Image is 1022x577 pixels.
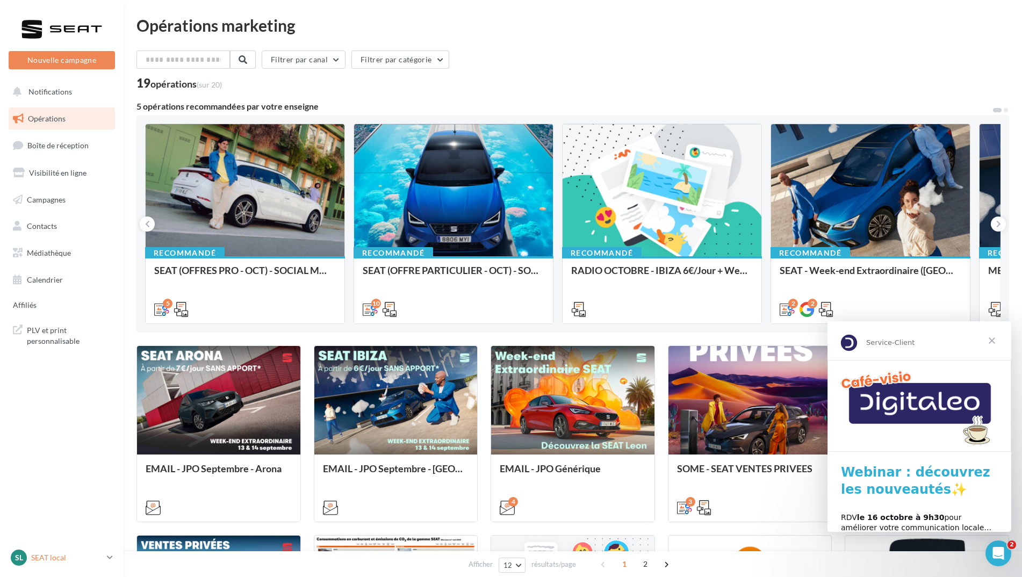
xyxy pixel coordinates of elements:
[499,558,526,573] button: 12
[363,265,544,286] div: SEAT (OFFRE PARTICULIER - OCT) - SOCIAL MEDIA
[6,242,117,264] a: Médiathèque
[136,17,1009,33] div: Opérations marketing
[323,463,469,485] div: EMAIL - JPO Septembre - [GEOGRAPHIC_DATA]
[6,269,117,291] a: Calendrier
[354,247,433,259] div: Recommandé
[6,162,117,184] a: Visibilité en ligne
[28,87,72,96] span: Notifications
[163,299,172,308] div: 5
[136,77,222,89] div: 19
[146,463,292,485] div: EMAIL - JPO Septembre - Arona
[788,299,798,308] div: 2
[371,299,381,308] div: 10
[6,189,117,211] a: Campagnes
[31,552,103,563] p: SEAT local
[145,247,225,259] div: Recommandé
[30,192,117,200] b: le 16 octobre à 9h30
[1007,540,1016,549] span: 2
[27,194,66,204] span: Campagnes
[637,556,654,573] span: 2
[154,265,336,286] div: SEAT (OFFRES PRO - OCT) - SOCIAL MEDIA
[500,463,646,485] div: EMAIL - JPO Générique
[6,107,117,130] a: Opérations
[29,168,87,177] span: Visibilité en ligne
[6,295,117,314] a: Affiliés
[6,81,113,103] button: Notifications
[13,191,170,223] div: RDV pour améliorer votre communication locale… et attirer plus de clients !
[13,301,37,310] span: Affiliés
[508,497,518,507] div: 4
[136,102,992,111] div: 5 opérations recommandées par votre enseigne
[9,51,115,69] button: Nouvelle campagne
[197,80,222,89] span: (sur 20)
[771,247,850,259] div: Recommandé
[6,319,117,350] a: PLV et print personnalisable
[15,552,23,563] span: Sl
[27,141,89,150] span: Boîte de réception
[531,559,576,569] span: résultats/page
[27,323,111,346] span: PLV et print personnalisable
[677,463,823,485] div: SOME - SEAT VENTES PRIVEES
[562,247,642,259] div: Recommandé
[571,265,753,286] div: RADIO OCTOBRE - IBIZA 6€/Jour + Week-end extraordinaire
[150,79,222,89] div: opérations
[686,497,695,507] div: 3
[827,321,1011,532] iframe: Intercom live chat message
[27,275,63,284] span: Calendrier
[9,547,115,568] a: Sl SEAT local
[780,265,961,286] div: SEAT - Week-end Extraordinaire ([GEOGRAPHIC_DATA]) - OCTOBRE
[985,540,1011,566] iframe: Intercom live chat
[6,215,117,237] a: Contacts
[503,561,513,569] span: 12
[808,299,817,308] div: 2
[469,559,493,569] span: Afficher
[616,556,633,573] span: 1
[27,221,57,230] span: Contacts
[6,134,117,157] a: Boîte de réception
[351,51,449,69] button: Filtrer par catégorie
[262,51,346,69] button: Filtrer par canal
[28,114,66,123] span: Opérations
[27,248,71,257] span: Médiathèque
